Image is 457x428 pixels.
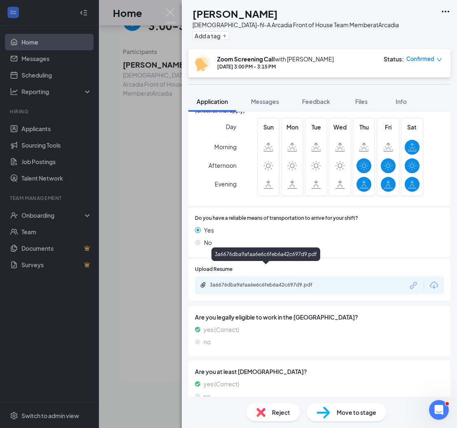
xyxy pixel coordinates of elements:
span: yes (Correct) [204,379,239,388]
span: Thu [356,122,371,132]
button: PlusAdd a tag [192,31,229,40]
span: Wed [333,122,347,132]
span: Sat [405,122,420,132]
span: Yes [204,226,214,235]
b: Zoom Screening Call [217,55,275,63]
span: no [204,337,211,346]
span: Messages [251,98,279,105]
span: Upload Resume [195,266,232,273]
span: Are you legally eligible to work in the [GEOGRAPHIC_DATA]? [195,313,444,322]
span: Files [355,98,368,105]
a: Paperclip3a6676dba9afaa6e6c6feb6a42c697d9.pdf [200,282,333,289]
span: Tue [309,122,323,132]
span: no [204,392,211,401]
svg: Plus [222,33,227,38]
span: Fri [381,122,396,132]
div: 3a6676dba9afaa6e6c6feb6a42c697d9.pdf [210,282,325,288]
span: Evening [215,176,237,191]
span: Do you have a reliable means of transportation to arrive for your shift? [195,214,358,222]
span: Are you at least [DEMOGRAPHIC_DATA]? [195,367,444,376]
div: 3a6676dba9afaa6e6c6feb6a42c697d9.pdf [211,247,320,261]
span: Feedback [302,98,330,105]
div: [DEMOGRAPHIC_DATA]-fil-A Arcadia Front of House Team Member at Arcadia [192,21,399,29]
span: No [204,238,212,247]
span: Afternoon [209,158,237,173]
div: Status : [384,55,404,63]
svg: Ellipses [441,7,450,16]
span: Mon [285,122,300,132]
div: with [PERSON_NAME] [217,55,334,63]
span: Morning [214,139,237,154]
svg: Link [408,280,419,291]
div: [DATE] 3:00 PM - 3:15 PM [217,63,334,70]
span: Confirmed [406,55,434,63]
span: Move to stage [337,408,376,417]
h1: [PERSON_NAME] [192,7,278,21]
span: down [436,57,442,63]
span: Application [197,98,228,105]
svg: Download [429,280,439,290]
span: Info [396,98,407,105]
svg: Paperclip [200,282,206,288]
span: Sun [261,122,276,132]
iframe: Intercom live chat [429,400,449,420]
span: yes (Correct) [204,325,239,334]
span: Day [226,122,237,131]
span: Reject [272,408,290,417]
